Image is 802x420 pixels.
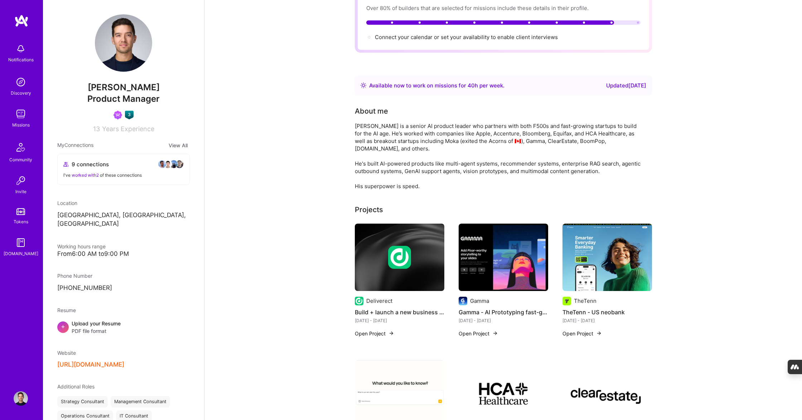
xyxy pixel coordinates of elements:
div: Available now to work on missions for h per week . [369,81,504,90]
span: Additional Roles [57,383,95,390]
div: [DATE] - [DATE] [355,317,444,324]
div: Strategy Consultant [57,396,108,407]
div: Deliverect [366,297,392,305]
span: Connect your calendar or set your availability to enable client interviews [375,34,558,40]
img: avatar [158,160,166,168]
div: Over 80% of builders that are selected for missions include these details in their profile. [366,4,641,12]
span: My Connections [57,141,93,149]
img: Company logo [355,297,363,305]
img: Company logo [388,246,411,269]
img: tokens [16,208,25,215]
div: Projects [355,204,383,215]
img: User Avatar [14,391,28,406]
span: PDF file format [72,327,121,335]
div: About me [355,106,388,116]
button: Open Project [562,330,602,337]
div: [DATE] - [DATE] [459,317,548,324]
img: User Avatar [95,14,152,72]
img: arrow-right [492,330,498,336]
img: bell [14,42,28,56]
img: Been on Mission [113,111,122,119]
img: TheTenn - US neobank [562,224,652,291]
span: Working hours range [57,243,106,249]
div: Missions [12,121,30,129]
img: Company logo [562,297,571,305]
img: Community [12,139,29,156]
a: User Avatar [12,391,30,406]
div: +Upload your ResumePDF file format [57,320,190,335]
h4: TheTenn - US neobank [562,307,652,317]
span: Years Experience [102,125,154,133]
img: avatar [175,160,184,168]
div: Invite [15,188,26,195]
div: Location [57,199,190,207]
div: Gamma [470,297,489,305]
i: icon Collaborator [63,162,69,167]
button: Open Project [459,330,498,337]
span: Product Manager [87,94,160,104]
span: + [61,323,65,330]
div: Discovery [11,89,31,97]
button: 9 connectionsavataravataravataravatarI've worked with2 of these connections [57,154,190,185]
p: [GEOGRAPHIC_DATA], [GEOGRAPHIC_DATA], [GEOGRAPHIC_DATA] [57,211,190,228]
div: [PERSON_NAME] is a senior AI product leader who partners with both F500s and fast-growing startup... [355,122,641,190]
img: Company logo [459,297,467,305]
img: arrow-right [596,330,602,336]
p: [PHONE_NUMBER] [57,284,190,292]
div: Tokens [14,218,28,225]
div: [DATE] - [DATE] [562,317,652,324]
img: Invite [14,173,28,188]
div: From 6:00 AM to 9:00 PM [57,250,190,258]
img: guide book [14,235,28,250]
div: Tell us a little about yourself [355,106,388,116]
img: Availability [361,82,366,88]
div: Upload your Resume [72,320,121,335]
div: [DOMAIN_NAME] [4,250,38,257]
span: Website [57,350,76,356]
button: [URL][DOMAIN_NAME] [57,361,124,368]
span: worked with 2 [72,172,99,178]
button: View All [166,141,190,149]
img: discovery [14,75,28,89]
span: 13 [93,125,100,133]
span: 9 connections [72,161,109,168]
img: avatar [164,160,172,168]
img: avatar [169,160,178,168]
img: arrow-right [388,330,394,336]
span: 40 [468,82,475,89]
span: Phone Number [57,273,92,279]
button: Open Project [355,330,394,337]
div: Community [9,156,32,163]
h4: Build + launch a new business line [355,307,444,317]
span: [PERSON_NAME] [57,82,190,93]
h4: Gamma - AI Prototyping fast-growing AI B2C startup [459,307,548,317]
div: TheTenn [574,297,596,305]
div: Updated [DATE] [606,81,646,90]
img: Gamma - AI Prototyping fast-growing AI B2C startup [459,224,548,291]
img: teamwork [14,107,28,121]
div: Notifications [8,56,34,63]
div: I've of these connections [63,171,184,179]
img: logo [14,14,29,27]
div: Management Consultant [111,396,170,407]
img: cover [355,224,444,291]
span: Resume [57,307,76,313]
